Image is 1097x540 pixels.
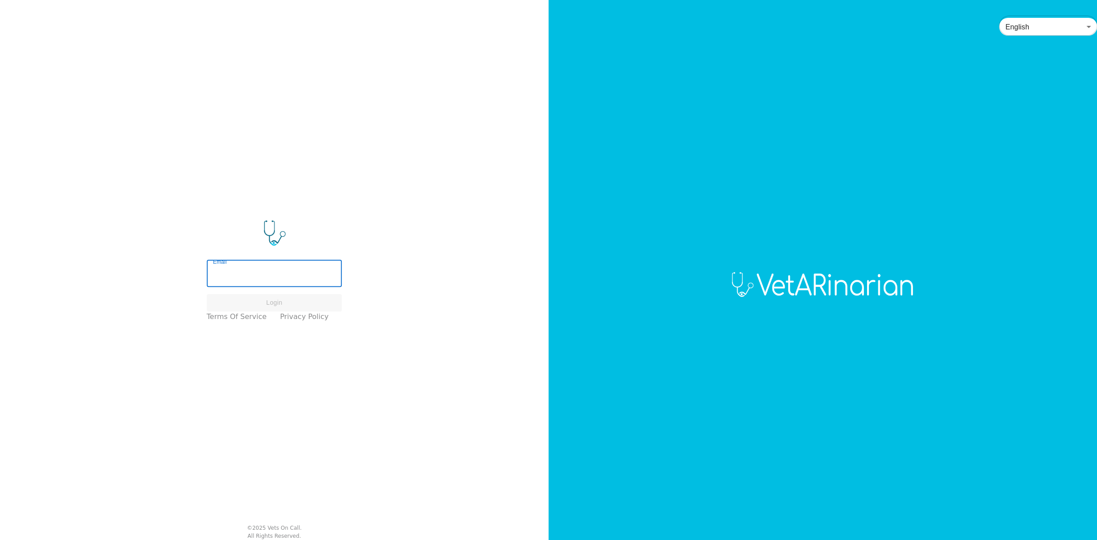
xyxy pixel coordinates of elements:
a: Terms of Service [207,311,267,322]
a: Privacy Policy [280,311,328,322]
div: All Rights Reserved. [247,532,301,540]
div: English [999,14,1097,39]
div: © 2025 Vets On Call. [247,524,302,532]
img: Logo [725,271,920,298]
img: Logo [207,220,342,246]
